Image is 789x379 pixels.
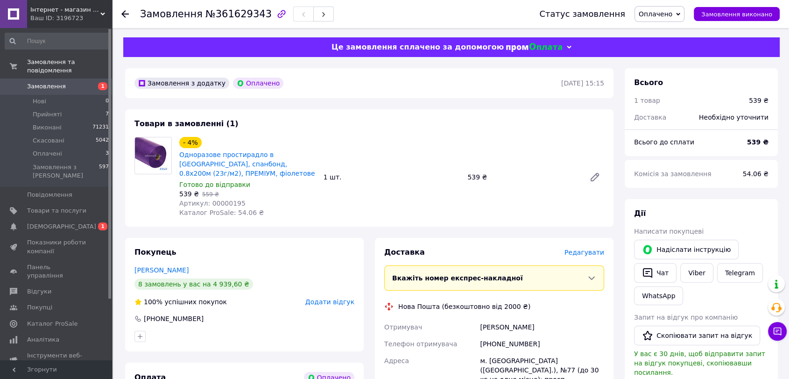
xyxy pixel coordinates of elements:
span: Скасовані [33,136,64,145]
span: Замовлення з [PERSON_NAME] [33,163,99,180]
button: Скопіювати запит на відгук [634,326,760,345]
div: 1 шт. [320,171,464,184]
div: успішних покупок [134,297,227,307]
span: 1 [98,82,107,90]
span: 7 [106,110,109,119]
span: Аналітика [27,336,59,344]
span: Дії [634,209,646,218]
span: 54.06 ₴ [743,170,768,178]
span: №361629343 [205,8,272,20]
span: Доставка [384,248,425,257]
b: 539 ₴ [747,138,768,146]
span: Оплачено [639,10,672,18]
div: 539 ₴ [749,96,768,105]
span: Артикул: 00000195 [179,200,246,207]
button: Замовлення виконано [694,7,780,21]
span: Повідомлення [27,191,72,199]
span: Всього до сплати [634,138,694,146]
a: [PERSON_NAME] [134,266,189,274]
span: Покупець [134,248,176,257]
div: 539 ₴ [464,171,582,184]
span: 1 товар [634,97,660,104]
span: Каталог ProSale: 54.06 ₴ [179,209,264,216]
div: - 4% [179,137,202,148]
span: Доставка [634,114,666,121]
input: Пошук [5,33,110,50]
div: Ваш ID: 3196723 [30,14,112,22]
div: Оплачено [233,78,283,89]
span: Замовлення [27,82,66,91]
span: 539 ₴ [179,190,199,198]
a: WhatsApp [634,286,683,305]
span: Показники роботи компанії [27,238,86,255]
span: Вкажіть номер експрес-накладної [392,274,523,282]
span: Товари в замовленні (1) [134,119,239,128]
a: Viber [680,263,713,283]
span: Прийняті [33,110,62,119]
span: Це замовлення сплачено за допомогою [331,43,504,51]
div: Необхідно уточнити [693,107,774,128]
span: Покупці [27,303,52,312]
span: [DEMOGRAPHIC_DATA] [27,222,96,231]
span: Написати покупцеві [634,228,704,235]
span: 0 [106,97,109,106]
span: 3 [106,150,109,158]
div: Замовлення з додатку [134,78,229,89]
span: 1 [98,222,107,230]
time: [DATE] 15:15 [561,79,604,87]
span: Виконані [33,123,62,132]
span: Замовлення [140,8,203,20]
span: Оплачені [33,150,62,158]
div: Нова Пошта (безкоштовно від 2000 ₴) [396,302,533,311]
button: Чат [634,263,676,283]
span: Відгуки [27,287,51,296]
span: Телефон отримувача [384,340,457,348]
div: [PERSON_NAME] [478,319,606,336]
div: [PHONE_NUMBER] [143,314,204,323]
span: Панель управління [27,263,86,280]
span: Додати відгук [305,298,354,306]
span: Комісія за замовлення [634,170,712,178]
span: Запит на відгук про компанію [634,314,738,321]
span: Інтернет - магазин Odnorazka.ua [30,6,100,14]
span: 597 [99,163,109,180]
button: Чат з покупцем [768,322,787,341]
span: Отримувач [384,323,422,331]
div: 8 замовлень у вас на 4 939,60 ₴ [134,279,253,290]
span: Замовлення виконано [701,11,772,18]
span: 5042 [96,136,109,145]
img: evopay logo [506,43,562,52]
span: Інструменти веб-майстра та SEO [27,351,86,368]
div: Повернутися назад [121,9,129,19]
span: 100% [144,298,162,306]
a: Telegram [717,263,763,283]
button: Надіслати інструкцію [634,240,739,259]
span: Адреса [384,357,409,365]
span: Готово до відправки [179,181,250,188]
span: Редагувати [564,249,604,256]
span: 559 ₴ [202,191,219,198]
span: У вас є 30 днів, щоб відправити запит на відгук покупцеві, скопіювавши посилання. [634,350,765,376]
span: Каталог ProSale [27,320,77,328]
span: Всього [634,78,663,87]
span: Замовлення та повідомлення [27,58,112,75]
div: [PHONE_NUMBER] [478,336,606,352]
span: Товари та послуги [27,207,86,215]
a: Редагувати [585,168,604,186]
div: Статус замовлення [539,9,625,19]
span: Нові [33,97,46,106]
span: 71231 [92,123,109,132]
a: Одноразове простирадло в [GEOGRAPHIC_DATA], спанбонд, 0.8х200м (23г/м2), ПРЕМІУМ, фіолетове [179,151,315,177]
img: Одноразове простирадло в рулоні, спанбонд, 0.8х200м (23г/м2), ПРЕМІУМ, фіолетове [135,137,171,174]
